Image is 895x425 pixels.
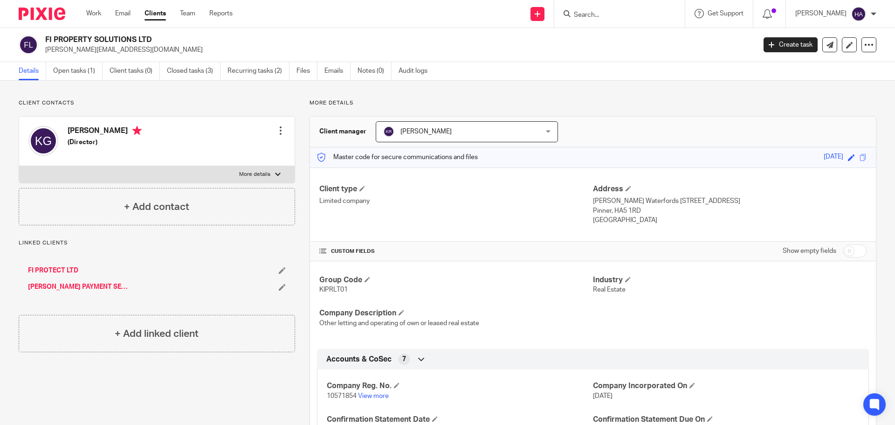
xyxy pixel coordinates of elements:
span: Real Estate [593,286,626,293]
span: [PERSON_NAME] [400,128,452,135]
a: Notes (0) [358,62,392,80]
h4: [PERSON_NAME] [68,126,142,138]
p: [PERSON_NAME] [795,9,847,18]
input: Search [573,11,657,20]
span: Get Support [708,10,744,17]
a: Clients [145,9,166,18]
span: 7 [402,355,406,364]
h4: CUSTOM FIELDS [319,248,593,255]
a: Reports [209,9,233,18]
a: Emails [324,62,351,80]
a: Audit logs [399,62,434,80]
p: Master code for secure communications and files [317,153,478,162]
a: Create task [764,37,818,52]
img: svg%3E [851,7,866,21]
h4: Group Code [319,275,593,285]
h2: FI PROPERTY SOLUTIONS LTD [45,35,609,45]
h4: + Add contact [124,200,189,214]
img: svg%3E [19,35,38,55]
div: [DATE] [824,152,843,163]
a: Work [86,9,101,18]
p: [PERSON_NAME] Waterfords [STREET_ADDRESS] [593,196,867,206]
span: Other letting and operating of own or leased real estate [319,320,479,327]
a: Files [296,62,317,80]
p: Linked clients [19,239,295,247]
span: [DATE] [593,393,613,399]
h4: Confirmation Statement Date [327,415,593,425]
label: Show empty fields [783,246,836,256]
p: Client contacts [19,99,295,107]
h5: (Director) [68,138,142,147]
p: More details [239,171,270,178]
h4: Confirmation Statement Due On [593,415,859,425]
a: Email [115,9,131,18]
a: Client tasks (0) [110,62,160,80]
h4: Company Description [319,308,593,318]
h4: Address [593,184,867,194]
a: Team [180,9,195,18]
span: KIPRLT01 [319,286,348,293]
h4: Company Incorporated On [593,381,859,391]
a: Open tasks (1) [53,62,103,80]
i: Primary [132,126,142,135]
a: FI PROTECT LTD [28,266,78,275]
a: [PERSON_NAME] PAYMENT SERVICES LTD [28,282,131,292]
img: Pixie [19,7,65,20]
a: Closed tasks (3) [167,62,220,80]
h4: Client type [319,184,593,194]
span: 10571854 [327,393,357,399]
p: [PERSON_NAME][EMAIL_ADDRESS][DOMAIN_NAME] [45,45,750,55]
p: More details [310,99,876,107]
img: svg%3E [28,126,58,156]
a: View more [358,393,389,399]
p: Limited company [319,196,593,206]
h4: Company Reg. No. [327,381,593,391]
span: Accounts & CoSec [326,355,392,364]
p: Pinner, HA5 1RD [593,206,867,216]
h4: + Add linked client [115,327,199,341]
img: svg%3E [383,126,394,137]
a: Details [19,62,46,80]
a: Recurring tasks (2) [227,62,289,80]
h3: Client manager [319,127,366,136]
h4: Industry [593,275,867,285]
p: [GEOGRAPHIC_DATA] [593,216,867,225]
